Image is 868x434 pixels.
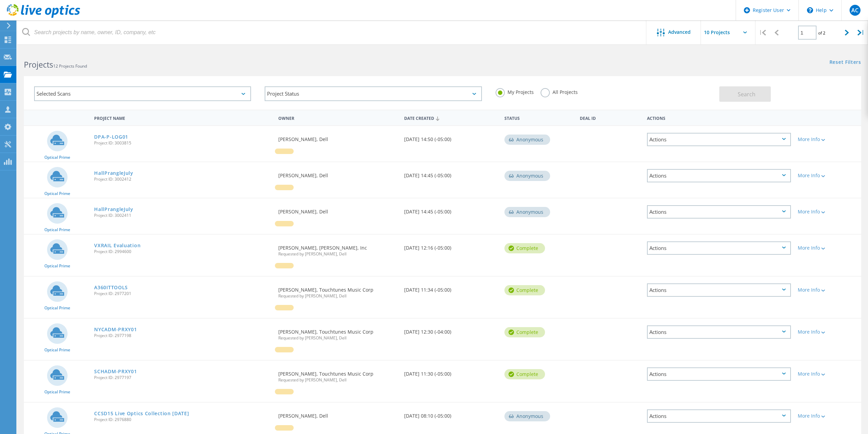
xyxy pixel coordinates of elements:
[738,90,755,98] span: Search
[798,137,858,142] div: More Info
[401,235,501,257] div: [DATE] 12:16 (-05:00)
[504,243,545,253] div: Complete
[644,111,794,124] div: Actions
[798,209,858,214] div: More Info
[401,111,501,124] div: Date Created
[541,88,578,95] label: All Projects
[278,336,397,340] span: Requested by [PERSON_NAME], Dell
[755,20,769,45] div: |
[44,306,70,310] span: Optical Prime
[44,155,70,159] span: Optical Prime
[94,327,137,332] a: NYCADM-PRXY01
[496,88,534,95] label: My Projects
[401,403,501,425] div: [DATE] 08:10 (-05:00)
[275,111,400,124] div: Owner
[44,264,70,268] span: Optical Prime
[275,361,400,389] div: [PERSON_NAME], Touchtunes Music Corp
[798,246,858,250] div: More Info
[401,361,501,383] div: [DATE] 11:30 (-05:00)
[53,63,87,69] span: 12 Projects Found
[275,277,400,305] div: [PERSON_NAME], Touchtunes Music Corp
[278,252,397,256] span: Requested by [PERSON_NAME], Dell
[647,169,791,182] div: Actions
[91,111,275,124] div: Project Name
[44,228,70,232] span: Optical Prime
[275,235,400,263] div: [PERSON_NAME], [PERSON_NAME], Inc
[94,250,271,254] span: Project ID: 2994600
[94,213,271,218] span: Project ID: 3002411
[647,325,791,339] div: Actions
[275,403,400,425] div: [PERSON_NAME], Dell
[94,177,271,181] span: Project ID: 3002412
[854,20,868,45] div: |
[278,294,397,298] span: Requested by [PERSON_NAME], Dell
[401,126,501,149] div: [DATE] 14:50 (-05:00)
[94,285,128,290] a: A360ITTOOLS
[94,135,128,139] a: DPA-P-LOG01
[829,60,861,66] a: Reset Filters
[504,411,550,421] div: Anonymous
[17,20,647,44] input: Search projects by name, owner, ID, company, etc
[94,207,133,212] a: HallPrangleJuly
[24,59,53,70] b: Projects
[401,198,501,221] div: [DATE] 14:45 (-05:00)
[94,376,271,380] span: Project ID: 2977197
[275,126,400,149] div: [PERSON_NAME], Dell
[798,173,858,178] div: More Info
[647,241,791,255] div: Actions
[401,319,501,341] div: [DATE] 12:30 (-04:00)
[798,414,858,418] div: More Info
[275,319,400,347] div: [PERSON_NAME], Touchtunes Music Corp
[401,162,501,185] div: [DATE] 14:45 (-05:00)
[94,369,137,374] a: SCHADM-PRXY01
[275,162,400,185] div: [PERSON_NAME], Dell
[798,330,858,334] div: More Info
[94,411,189,416] a: CCSD15 Live Optics Collection [DATE]
[576,111,643,124] div: Deal Id
[504,135,550,145] div: Anonymous
[94,418,271,422] span: Project ID: 2976880
[851,8,858,13] span: AC
[501,111,576,124] div: Status
[44,192,70,196] span: Optical Prime
[7,14,80,19] a: Live Optics Dashboard
[818,30,825,36] span: of 2
[668,30,691,34] span: Advanced
[647,367,791,381] div: Actions
[504,171,550,181] div: Anonymous
[265,86,482,101] div: Project Status
[94,334,271,338] span: Project ID: 2977198
[94,171,133,176] a: HallPrangleJuly
[94,141,271,145] span: Project ID: 3003815
[401,277,501,299] div: [DATE] 11:34 (-05:00)
[504,285,545,295] div: Complete
[504,369,545,379] div: Complete
[44,390,70,394] span: Optical Prime
[278,378,397,382] span: Requested by [PERSON_NAME], Dell
[798,372,858,376] div: More Info
[504,207,550,217] div: Anonymous
[647,283,791,297] div: Actions
[647,133,791,146] div: Actions
[504,327,545,337] div: Complete
[647,205,791,219] div: Actions
[44,348,70,352] span: Optical Prime
[94,292,271,296] span: Project ID: 2977201
[807,7,813,13] svg: \n
[275,198,400,221] div: [PERSON_NAME], Dell
[34,86,251,101] div: Selected Scans
[94,243,141,248] a: VXRAIL Evaluation
[647,409,791,423] div: Actions
[798,288,858,292] div: More Info
[719,86,771,102] button: Search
